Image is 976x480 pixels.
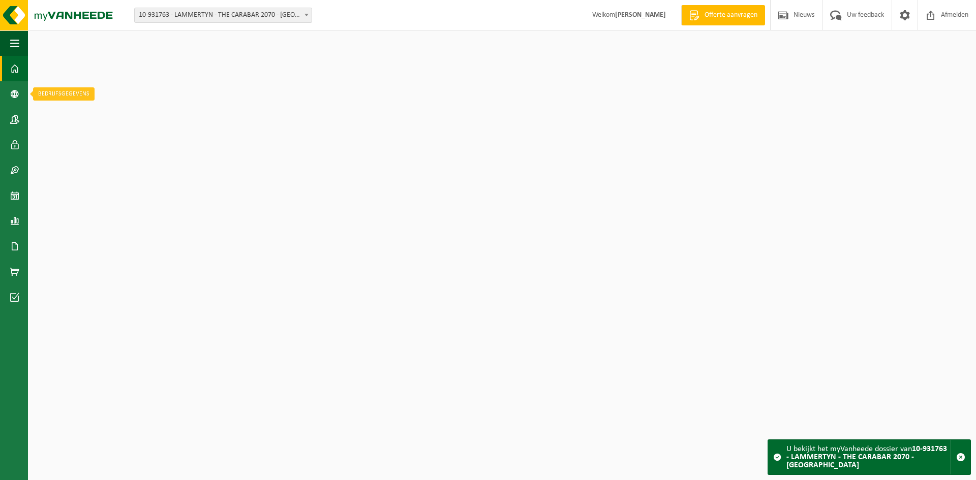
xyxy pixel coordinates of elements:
span: 10-931763 - LAMMERTYN - THE CARABAR 2070 - ZONHOVEN [134,8,312,23]
strong: 10-931763 - LAMMERTYN - THE CARABAR 2070 - [GEOGRAPHIC_DATA] [786,445,947,469]
a: Offerte aanvragen [681,5,765,25]
strong: [PERSON_NAME] [615,11,666,19]
span: Offerte aanvragen [702,10,760,20]
span: 10-931763 - LAMMERTYN - THE CARABAR 2070 - ZONHOVEN [135,8,312,22]
div: U bekijkt het myVanheede dossier van [786,440,951,474]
